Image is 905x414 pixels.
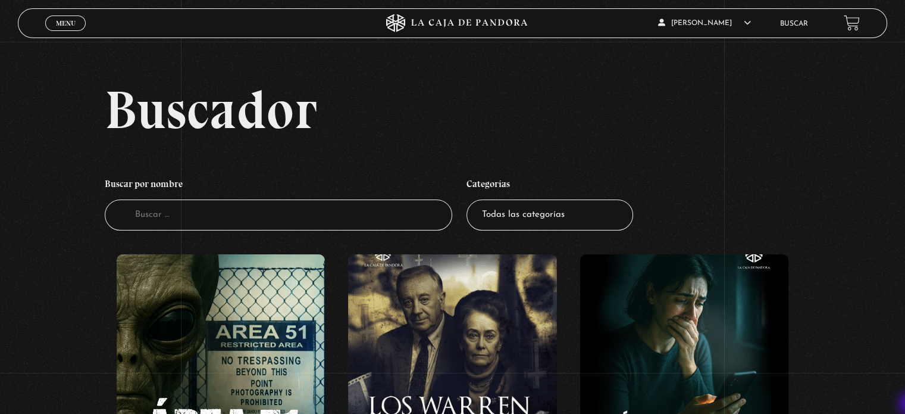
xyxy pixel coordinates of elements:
[658,20,751,27] span: [PERSON_NAME]
[105,172,452,200] h4: Buscar por nombre
[105,83,887,136] h2: Buscador
[52,30,80,38] span: Cerrar
[844,15,860,31] a: View your shopping cart
[56,20,76,27] span: Menu
[466,172,633,200] h4: Categorías
[780,20,808,27] a: Buscar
